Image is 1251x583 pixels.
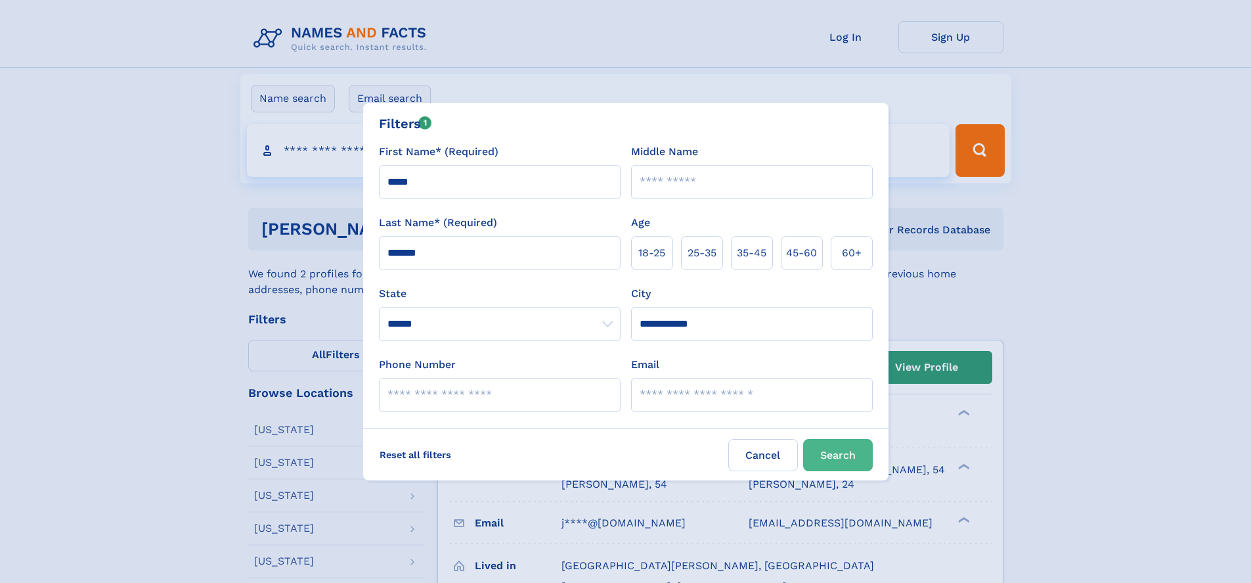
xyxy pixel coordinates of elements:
span: 25‑35 [688,245,716,261]
span: 45‑60 [786,245,817,261]
div: Filters [379,114,432,133]
label: Middle Name [631,144,698,160]
label: First Name* (Required) [379,144,498,160]
label: City [631,286,651,302]
span: 18‑25 [638,245,665,261]
label: Phone Number [379,357,456,373]
label: Reset all filters [371,439,460,471]
span: 60+ [842,245,862,261]
label: Last Name* (Required) [379,215,497,231]
span: 35‑45 [737,245,766,261]
label: Cancel [728,439,798,471]
button: Search [803,439,873,471]
label: Age [631,215,650,231]
label: Email [631,357,659,373]
label: State [379,286,621,302]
